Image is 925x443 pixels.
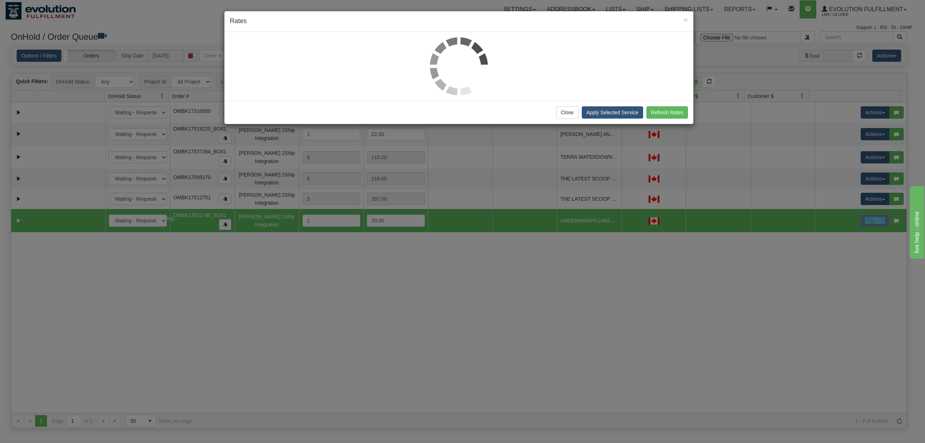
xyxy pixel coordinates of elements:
[908,184,924,258] iframe: chat widget
[556,106,578,119] button: Close
[230,17,688,26] h4: Rates
[430,37,488,95] img: loader.gif
[582,106,643,119] button: Apply Selected Service
[646,106,688,119] button: Refresh Rates
[684,16,688,24] span: ×
[5,4,67,13] div: live help - online
[684,16,688,24] button: Close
